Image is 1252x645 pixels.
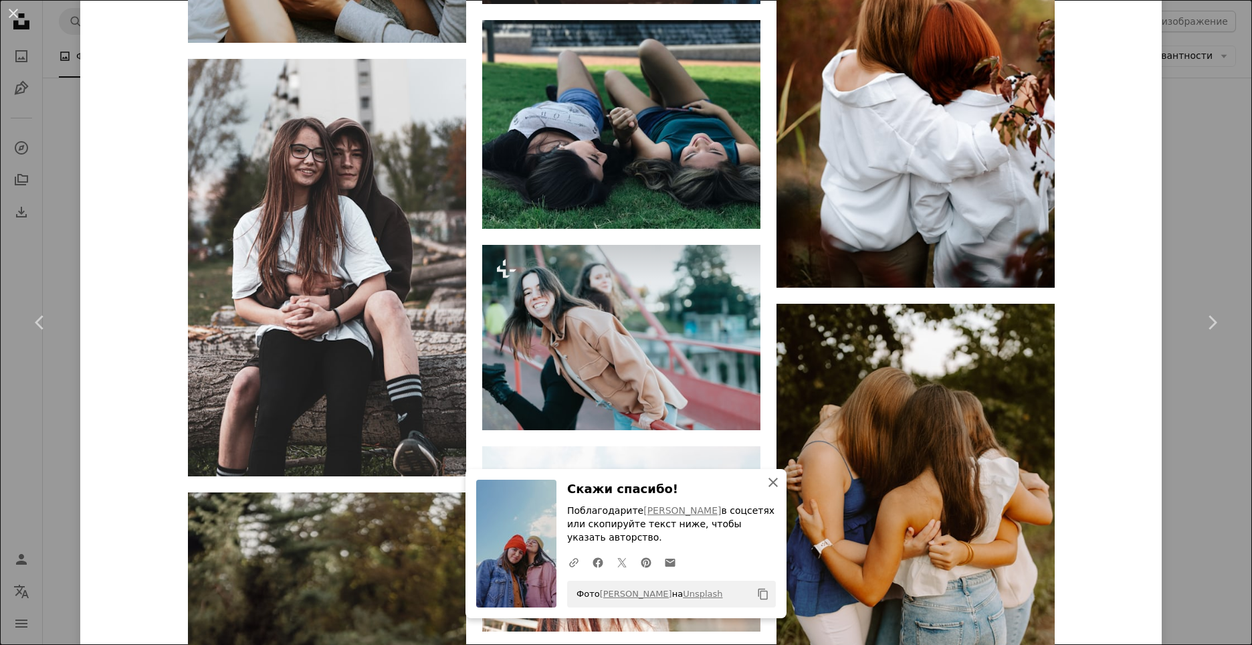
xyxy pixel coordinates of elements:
[567,505,643,516] ya-tr-span: Поблагодарите
[672,589,683,599] ya-tr-span: на
[188,262,466,274] a: женщина в белой рубашке и чёрных брюках сидит на коричневой деревянной скамейке
[658,549,682,575] a: Поделиться по электронной почте
[610,549,634,575] a: Поделиться в Twitter
[752,583,774,606] button: Копировать в буфер обмена
[776,506,1055,518] a: Группа молодых женщин, обнимающих друг друга
[482,245,760,430] img: пара улыбающихся женщин
[586,549,610,575] a: Поделиться на Facebook
[482,446,760,632] img: женщина с длинными волосами стоит у водоёма
[482,20,760,229] img: две женщины, лежащие на траве
[482,331,760,343] a: пара улыбающихся женщин
[567,505,774,543] ya-tr-span: в соцсетях или скопируйте текст ниже, чтобы указать авторство.
[482,118,760,130] a: две женщины, лежащие на траве
[634,549,658,575] a: Поделиться на Pinterest
[600,589,672,599] a: [PERSON_NAME]
[577,589,600,599] ya-tr-span: Фото
[188,59,466,476] img: женщина в белой рубашке и чёрных брюках сидит на коричневой деревянной скамейке
[567,482,678,496] ya-tr-span: Скажи спасибо!
[643,505,721,516] a: [PERSON_NAME]
[683,589,722,599] a: Unsplash
[776,72,1055,84] a: пара людей, которые обнимаются
[1172,258,1252,387] a: Далее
